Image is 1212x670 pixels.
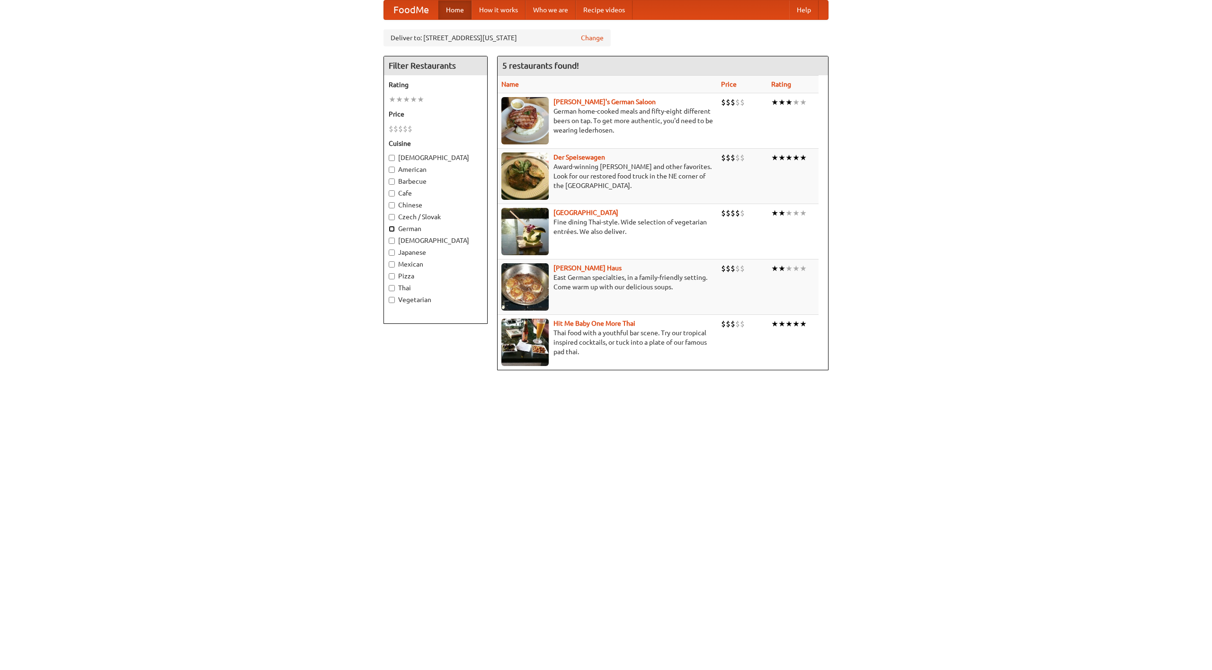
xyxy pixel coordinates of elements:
li: $ [731,263,735,274]
li: $ [731,319,735,329]
li: $ [408,124,412,134]
li: ★ [793,263,800,274]
p: Award-winning [PERSON_NAME] and other favorites. Look for our restored food truck in the NE corne... [501,162,713,190]
li: ★ [800,208,807,218]
label: Thai [389,283,482,293]
a: Rating [771,80,791,88]
img: kohlhaus.jpg [501,263,549,311]
input: German [389,226,395,232]
b: Hit Me Baby One More Thai [553,320,635,327]
li: ★ [793,319,800,329]
label: Cafe [389,188,482,198]
a: [GEOGRAPHIC_DATA] [553,209,618,216]
input: Vegetarian [389,297,395,303]
li: $ [398,124,403,134]
li: $ [721,152,726,163]
a: Change [581,33,604,43]
li: ★ [800,319,807,329]
li: $ [731,97,735,107]
h4: Filter Restaurants [384,56,487,75]
a: [PERSON_NAME] Haus [553,264,622,272]
li: $ [740,152,745,163]
li: $ [721,208,726,218]
li: $ [726,208,731,218]
a: [PERSON_NAME]'s German Saloon [553,98,656,106]
label: [DEMOGRAPHIC_DATA] [389,236,482,245]
label: German [389,224,482,233]
img: speisewagen.jpg [501,152,549,200]
li: $ [393,124,398,134]
li: ★ [778,263,785,274]
li: ★ [793,97,800,107]
li: $ [735,263,740,274]
a: Help [789,0,819,19]
p: East German specialties, in a family-friendly setting. Come warm up with our delicious soups. [501,273,713,292]
li: ★ [785,208,793,218]
li: ★ [793,208,800,218]
label: Czech / Slovak [389,212,482,222]
li: ★ [771,152,778,163]
li: $ [731,152,735,163]
img: esthers.jpg [501,97,549,144]
a: Price [721,80,737,88]
input: Mexican [389,261,395,268]
li: $ [721,319,726,329]
div: Deliver to: [STREET_ADDRESS][US_STATE] [383,29,611,46]
img: satay.jpg [501,208,549,255]
li: $ [726,263,731,274]
li: ★ [417,94,424,105]
li: $ [726,97,731,107]
a: Home [438,0,472,19]
input: Barbecue [389,179,395,185]
label: Pizza [389,271,482,281]
li: ★ [389,94,396,105]
li: $ [740,263,745,274]
label: Japanese [389,248,482,257]
input: Cafe [389,190,395,197]
a: How it works [472,0,526,19]
ng-pluralize: 5 restaurants found! [502,61,579,70]
li: ★ [778,97,785,107]
li: ★ [771,263,778,274]
li: ★ [778,319,785,329]
a: FoodMe [384,0,438,19]
li: ★ [785,319,793,329]
h5: Rating [389,80,482,89]
label: American [389,165,482,174]
li: ★ [800,97,807,107]
input: Japanese [389,250,395,256]
li: ★ [410,94,417,105]
input: Chinese [389,202,395,208]
li: $ [735,208,740,218]
li: ★ [800,263,807,274]
li: ★ [778,152,785,163]
a: Der Speisewagen [553,153,605,161]
img: babythai.jpg [501,319,549,366]
li: ★ [778,208,785,218]
input: [DEMOGRAPHIC_DATA] [389,238,395,244]
a: Who we are [526,0,576,19]
li: $ [735,319,740,329]
li: ★ [396,94,403,105]
h5: Cuisine [389,139,482,148]
label: Chinese [389,200,482,210]
input: Thai [389,285,395,291]
input: Pizza [389,273,395,279]
label: Vegetarian [389,295,482,304]
li: ★ [800,152,807,163]
li: $ [721,97,726,107]
li: ★ [403,94,410,105]
p: Thai food with a youthful bar scene. Try our tropical inspired cocktails, or tuck into a plate of... [501,328,713,357]
li: ★ [785,152,793,163]
li: $ [389,124,393,134]
li: $ [721,263,726,274]
a: Name [501,80,519,88]
label: Barbecue [389,177,482,186]
li: ★ [785,263,793,274]
p: Fine dining Thai-style. Wide selection of vegetarian entrées. We also deliver. [501,217,713,236]
input: Czech / Slovak [389,214,395,220]
li: $ [740,208,745,218]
